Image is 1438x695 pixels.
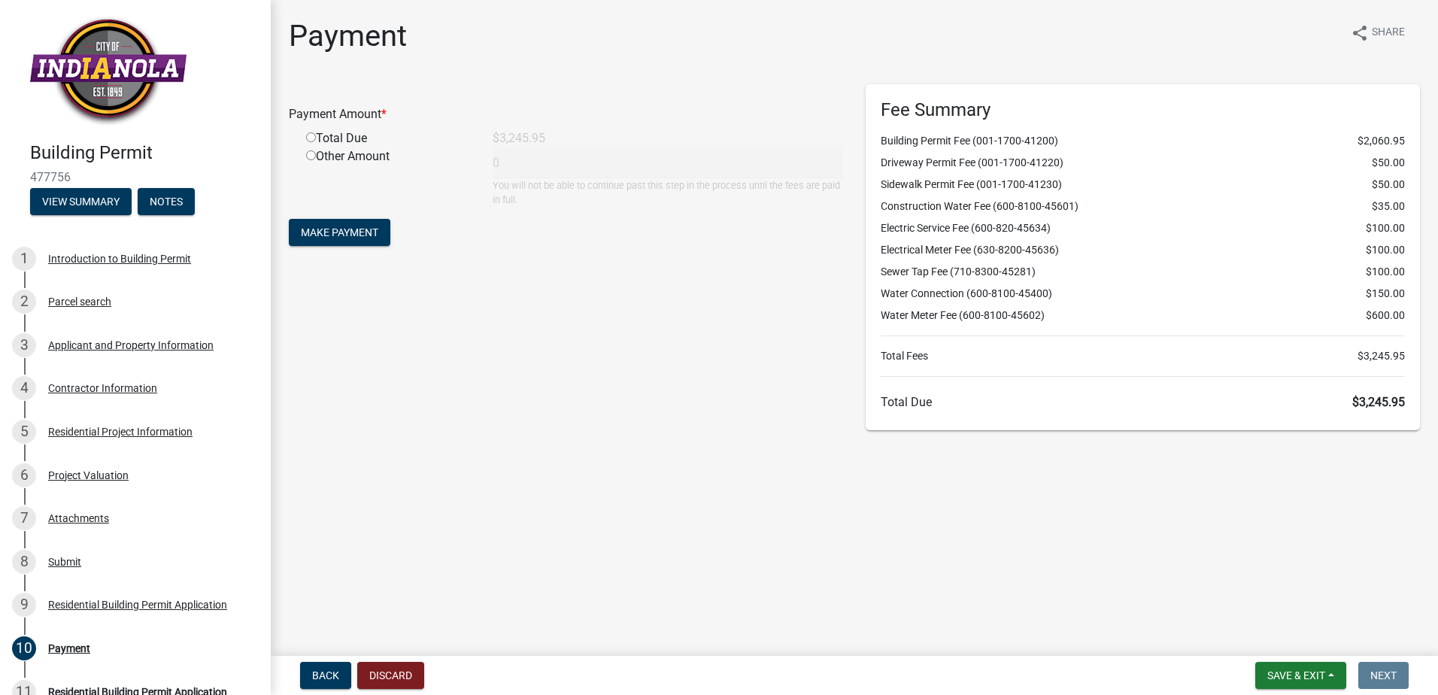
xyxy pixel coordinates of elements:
[12,506,36,530] div: 7
[1352,395,1405,409] span: $3,245.95
[312,669,339,681] span: Back
[12,420,36,444] div: 5
[1366,220,1405,236] span: $100.00
[295,129,481,147] div: Total Due
[1372,177,1405,193] span: $50.00
[1255,662,1346,689] button: Save & Exit
[30,196,132,208] wm-modal-confirm: Summary
[278,105,854,123] div: Payment Amount
[1372,199,1405,214] span: $35.00
[1358,133,1405,149] span: $2,060.95
[48,253,191,264] div: Introduction to Building Permit
[48,599,227,610] div: Residential Building Permit Application
[881,395,1405,409] h6: Total Due
[48,513,109,524] div: Attachments
[881,308,1405,323] li: Water Meter Fee (600-8100-45602)
[1351,24,1369,42] i: share
[12,593,36,617] div: 9
[1366,242,1405,258] span: $100.00
[1370,669,1397,681] span: Next
[1358,662,1409,689] button: Next
[12,376,36,400] div: 4
[881,264,1405,280] li: Sewer Tap Fee (710-8300-45281)
[1372,155,1405,171] span: $50.00
[300,662,351,689] button: Back
[1366,286,1405,302] span: $150.00
[48,296,111,307] div: Parcel search
[48,383,157,393] div: Contractor Information
[12,333,36,357] div: 3
[30,16,187,126] img: City of Indianola, Iowa
[138,188,195,215] button: Notes
[48,643,90,654] div: Payment
[881,133,1405,149] li: Building Permit Fee (001-1700-41200)
[30,142,259,164] h4: Building Permit
[881,242,1405,258] li: Electrical Meter Fee (630-8200-45636)
[1339,18,1417,47] button: shareShare
[12,550,36,574] div: 8
[48,470,129,481] div: Project Valuation
[295,147,481,207] div: Other Amount
[289,18,407,54] h1: Payment
[12,463,36,487] div: 6
[12,290,36,314] div: 2
[881,220,1405,236] li: Electric Service Fee (600-820-45634)
[357,662,424,689] button: Discard
[1366,308,1405,323] span: $600.00
[1358,348,1405,364] span: $3,245.95
[881,286,1405,302] li: Water Connection (600-8100-45400)
[1366,264,1405,280] span: $100.00
[12,247,36,271] div: 1
[30,188,132,215] button: View Summary
[301,226,378,238] span: Make Payment
[30,170,241,184] span: 477756
[881,199,1405,214] li: Construction Water Fee (600-8100-45601)
[48,340,214,351] div: Applicant and Property Information
[881,348,1405,364] li: Total Fees
[48,557,81,567] div: Submit
[289,219,390,246] button: Make Payment
[881,177,1405,193] li: Sidewalk Permit Fee (001-1700-41230)
[48,426,193,437] div: Residential Project Information
[881,99,1405,121] h6: Fee Summary
[1267,669,1325,681] span: Save & Exit
[1372,24,1405,42] span: Share
[12,636,36,660] div: 10
[881,155,1405,171] li: Driveway Permit Fee (001-1700-41220)
[138,196,195,208] wm-modal-confirm: Notes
